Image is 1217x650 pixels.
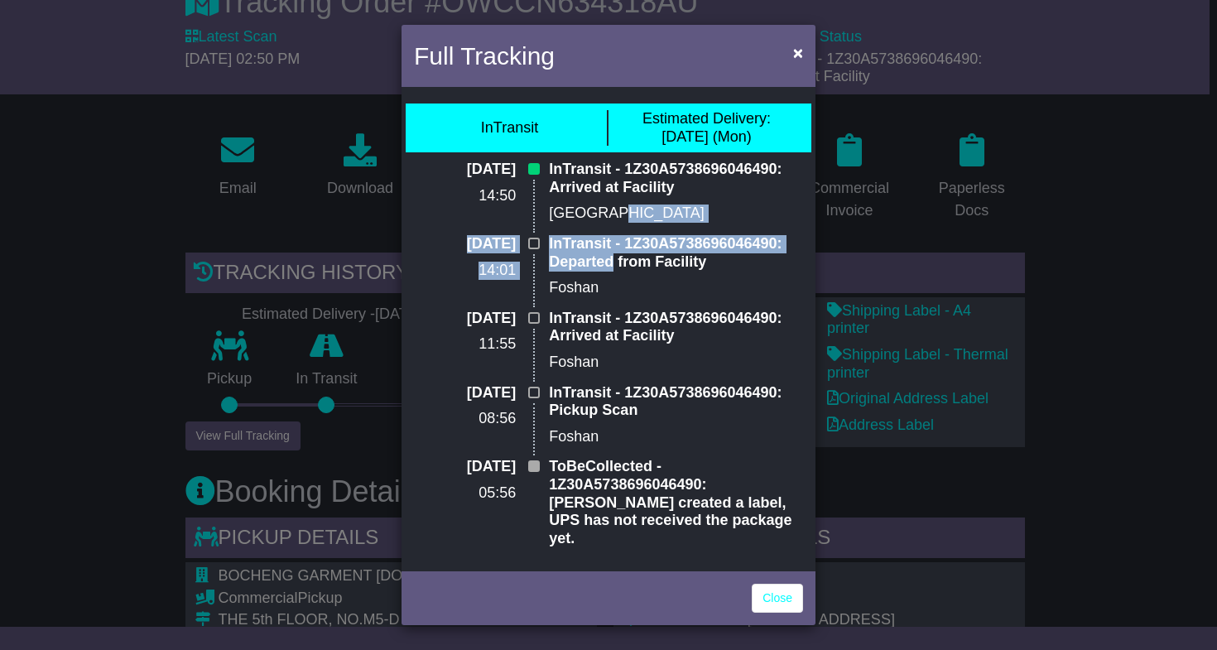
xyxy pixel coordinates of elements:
p: [DATE] [414,384,516,402]
p: InTransit - 1Z30A5738696046490: Departed from Facility [549,235,803,271]
p: InTransit - 1Z30A5738696046490: Pickup Scan [549,384,803,420]
p: [DATE] [414,161,516,179]
p: 08:56 [414,410,516,428]
span: Estimated Delivery: [642,110,771,127]
p: Foshan [549,428,803,446]
p: InTransit - 1Z30A5738696046490: Arrived at Facility [549,310,803,345]
button: Close [785,36,811,70]
p: [DATE] [414,310,516,328]
div: [DATE] (Mon) [642,110,771,146]
p: [DATE] [414,235,516,253]
p: 14:50 [414,187,516,205]
p: Foshan [549,354,803,372]
h4: Full Tracking [414,37,555,75]
div: InTransit [481,119,538,137]
p: 11:55 [414,335,516,354]
a: Close [752,584,803,613]
p: ToBeCollected - 1Z30A5738696046490: [PERSON_NAME] created a label, UPS has not received the packa... [549,458,803,547]
p: 14:01 [414,262,516,280]
span: × [793,43,803,62]
p: [GEOGRAPHIC_DATA] [549,205,803,223]
p: 05:56 [414,484,516,503]
p: [DATE] [414,458,516,476]
p: Foshan [549,279,803,297]
p: InTransit - 1Z30A5738696046490: Arrived at Facility [549,161,803,196]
